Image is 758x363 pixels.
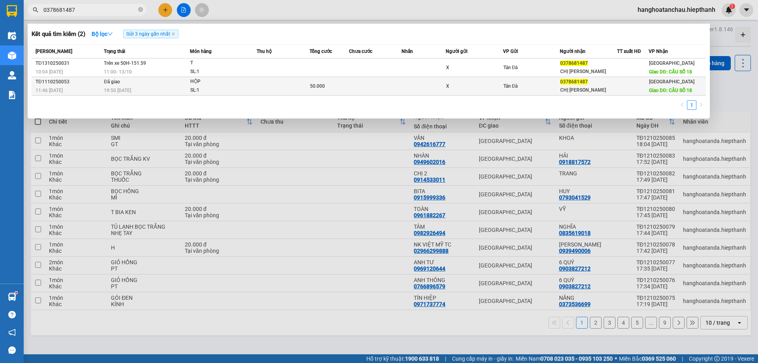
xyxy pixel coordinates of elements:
span: [PERSON_NAME] [36,49,72,54]
span: 19:50 [DATE] [104,88,131,93]
span: message [8,346,16,354]
img: warehouse-icon [8,293,16,301]
div: HỘP [190,77,250,86]
span: Đã giao [104,79,120,85]
li: Previous Page [677,100,687,110]
div: SL: 1 [190,68,250,76]
span: 0378681487 [560,79,588,85]
li: 1 [687,100,696,110]
a: 1 [687,101,696,109]
span: 11:46 [DATE] [36,88,63,93]
span: Người nhận [560,49,585,54]
img: warehouse-icon [8,32,16,40]
span: close-circle [138,7,143,12]
span: Tổng cước [310,49,332,54]
span: Nhãn [402,49,413,54]
span: Trạng thái [104,49,125,54]
span: down [107,31,113,37]
span: TT xuất HĐ [617,49,641,54]
span: Gửi 3 ngày gần nhất [123,30,178,38]
span: Trên xe 50H-151.59 [104,60,146,66]
span: 50.000 [310,83,325,89]
div: SL: 1 [190,86,250,95]
span: close-circle [138,6,143,14]
span: close [171,32,175,36]
span: [GEOGRAPHIC_DATA] [649,79,694,85]
button: left [677,100,687,110]
span: Người gửi [446,49,467,54]
img: warehouse-icon [8,71,16,79]
button: Bộ lọcdown [85,28,119,40]
span: Giao DĐ: CẦU SỐ 18 [649,69,692,75]
span: VP Gửi [503,49,518,54]
div: TĐ1110250053 [36,78,101,86]
strong: Bộ lọc [92,31,113,37]
button: right [696,100,706,110]
span: right [699,102,704,107]
span: Tản Đà [503,65,518,70]
span: [GEOGRAPHIC_DATA] [649,60,694,66]
div: X [446,64,503,72]
span: Tản Đà [503,83,518,89]
span: 10:04 [DATE] [36,69,63,75]
span: VP Nhận [649,49,668,54]
div: CHỊ [PERSON_NAME] [560,68,617,76]
span: Món hàng [190,49,212,54]
span: Chưa cước [349,49,372,54]
div: CHỊ [PERSON_NAME] [560,86,617,94]
span: notification [8,329,16,336]
h3: Kết quả tìm kiếm ( 2 ) [32,30,85,38]
span: Giao DĐ: CẦU SỐ 18 [649,88,692,93]
sup: 1 [15,292,17,294]
div: T [190,59,250,68]
span: 11:00 - 13/10 [104,69,132,75]
span: search [33,7,38,13]
img: logo-vxr [7,5,17,17]
div: TĐ1310250031 [36,59,101,68]
li: Next Page [696,100,706,110]
div: X [446,82,503,90]
span: 0378681487 [560,60,588,66]
img: solution-icon [8,91,16,99]
span: left [680,102,685,107]
img: warehouse-icon [8,51,16,60]
input: Tìm tên, số ĐT hoặc mã đơn [43,6,137,14]
span: question-circle [8,311,16,318]
span: Thu hộ [257,49,272,54]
